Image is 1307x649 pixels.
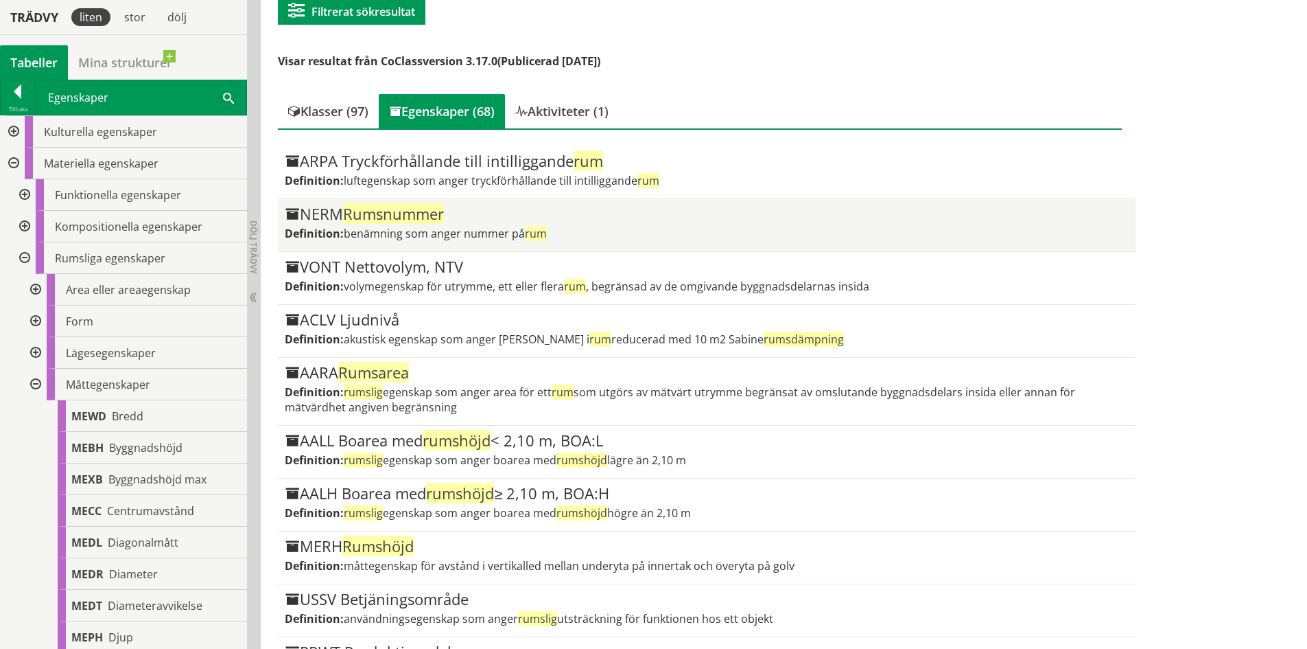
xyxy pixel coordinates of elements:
span: Byggnadshöjd [109,440,182,455]
span: MEDT [71,598,102,613]
div: ARPA Tryckförhållande till intilliggande [285,153,1128,170]
span: MEXB [71,472,103,487]
span: Form [66,314,93,329]
div: VONT Nettovolym, NTV [285,259,1128,275]
span: benämning som anger nummer på [344,226,547,241]
span: (Publicerad [DATE]) [497,54,600,69]
span: Centrumavstånd [107,503,194,519]
span: rum [637,173,659,188]
span: akustisk egenskap som anger [PERSON_NAME] i reducerad med 10 m2 Sabine [344,332,844,347]
span: egenskap som anger boarea med lägre än 2,10 m [344,453,686,468]
div: MERH [285,538,1128,555]
span: Byggnadshöjd max [108,472,207,487]
span: Bredd [112,409,143,424]
label: Definition: [285,505,344,521]
div: Tillbaka [1,104,35,115]
span: rum [564,279,586,294]
span: rumsdämpning [764,332,844,347]
span: rum [574,150,603,171]
a: Mina strukturer [68,45,182,80]
span: MEWD [71,409,106,424]
div: Aktiviteter (1) [505,94,619,128]
div: dölj [159,8,195,26]
span: rumslig [518,611,557,626]
label: Definition: [285,332,344,347]
span: Diameteravvikelse [108,598,202,613]
label: Definition: [285,173,344,188]
div: stor [116,8,154,26]
span: Visar resultat från CoClassversion 3.17.0 [278,54,497,69]
div: Trädvy [3,10,66,25]
span: Funktionella egenskaper [55,187,181,203]
span: rumshöjd [556,453,607,468]
span: måttegenskap för avstånd i vertikalled mellan underyta på innertak och överyta på golv [344,558,794,573]
span: luftegenskap som anger tryckförhållande till intilliggande [344,173,659,188]
div: ACLV Ljudnivå [285,312,1128,328]
span: Diameter [109,567,158,582]
span: egenskap som anger boarea med högre än 2,10 m [344,505,691,521]
div: AALH Boarea med ≥ 2,10 m, BOA:H [285,486,1128,502]
span: Rumsliga egenskaper [55,251,165,266]
label: Definition: [285,385,344,400]
span: Dölj trädvy [248,220,259,274]
span: egenskap som anger area för ett som utgörs av mätvärt utrymme begränsat av omslutande byggnadsdel... [285,385,1075,415]
span: Diagonalmått [108,535,178,550]
div: AALL Boarea med < 2,10 m, BOA:L [285,433,1128,449]
span: Rumshöjd [342,536,414,556]
span: rum [589,332,611,347]
span: Materiella egenskaper [44,156,158,171]
span: användningsegenskap som anger utsträckning för funktionen hos ett objekt [344,611,773,626]
span: Kulturella egenskaper [44,124,157,139]
div: AARA [285,365,1128,381]
span: Djup [108,630,133,645]
span: Kompositionella egenskaper [55,219,202,234]
div: Egenskaper [36,80,246,115]
span: rumshöjd [426,483,494,503]
span: Sök i tabellen [223,90,234,104]
label: Definition: [285,558,344,573]
span: Rumsnummer [343,203,444,224]
div: liten [71,8,110,26]
span: rumslig [344,453,383,468]
span: Lägesegenskaper [66,345,156,361]
span: MEBH [71,440,104,455]
span: rumslig [344,385,383,400]
span: rumshöjd [423,430,491,451]
div: NERM [285,206,1128,223]
span: Måttegenskaper [66,377,150,392]
div: Egenskaper (68) [379,94,505,128]
span: Rumsarea [338,362,409,383]
span: rum [525,226,547,241]
label: Definition: [285,279,344,294]
span: volymegenskap för utrymme, ett eller flera , begränsad av de omgivande byggnadsdelarnas insida [344,279,869,294]
span: MEPH [71,630,103,645]
span: rumshöjd [556,505,607,521]
span: rum [552,385,574,400]
span: MEDL [71,535,102,550]
div: Klasser (97) [278,94,379,128]
label: Definition: [285,611,344,626]
span: MEDR [71,567,104,582]
label: Definition: [285,226,344,241]
span: rumslig [344,505,383,521]
label: Definition: [285,453,344,468]
span: Area eller areaegenskap [66,282,191,297]
div: USSV Betjäningsområde [285,591,1128,608]
span: MECC [71,503,102,519]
